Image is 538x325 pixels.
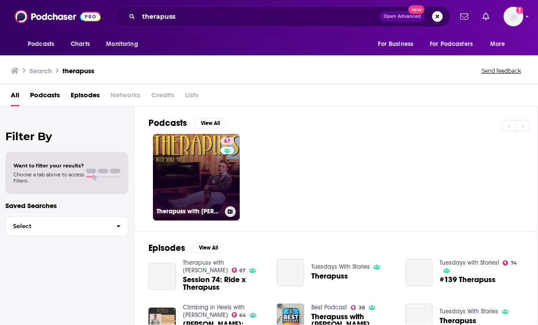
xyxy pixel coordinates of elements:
span: Networks [110,88,140,106]
a: Session 74: Ride x Therapuss [148,263,176,290]
a: Tuesdays With Stories [311,263,370,271]
a: #139 Therapuss [406,259,433,286]
a: Episodes [71,88,100,106]
a: EpisodesView All [148,242,225,254]
a: Therapuss [277,259,304,286]
a: Tuesdays With Stories [440,308,498,315]
span: Charts [71,38,90,50]
a: Therapuss with Jake Shane [183,259,228,274]
span: Open Advanced [384,14,421,19]
button: View All [192,242,225,253]
a: Podcasts [30,88,60,106]
a: Show notifications dropdown [479,9,493,24]
h2: Filter By [5,130,128,143]
span: 67 [224,137,230,146]
span: Monitoring [106,38,138,50]
a: Best Podcast [311,304,347,311]
button: Send feedback [479,67,524,75]
img: Podchaser - Follow, Share and Rate Podcasts [15,8,101,25]
a: 67Therapuss with [PERSON_NAME] [153,134,240,221]
span: Podcasts [28,38,54,50]
span: 38 [359,306,365,310]
div: Search podcasts, credits, & more... [114,6,450,27]
button: View All [194,118,226,129]
a: #139 Therapuss [440,276,496,283]
span: Logged in as alignPR [504,7,523,26]
h3: Therapuss with [PERSON_NAME] [157,208,221,215]
h3: therapuss [63,67,94,75]
button: Open AdvancedNew [380,11,425,22]
a: Show notifications dropdown [457,9,472,24]
a: 67 [220,137,234,145]
button: open menu [21,36,66,53]
span: Choose a tab above to access filters. [13,171,84,184]
svg: Add a profile image [516,7,523,14]
button: open menu [372,36,424,53]
a: Therapuss [311,272,348,280]
a: All [11,88,19,106]
button: open menu [484,36,517,53]
a: Therapuss [440,317,476,325]
span: 64 [239,313,246,317]
button: Select [5,216,128,236]
h2: Podcasts [148,117,187,129]
img: User Profile [504,7,523,26]
button: open menu [424,36,486,53]
span: For Business [378,38,413,50]
span: Want to filter your results? [13,162,84,169]
h2: Episodes [148,242,185,254]
span: 74 [511,261,517,265]
a: 64 [232,312,246,317]
a: Tuesdays with Stories! [440,259,499,267]
span: New [408,5,424,14]
a: Session 74: Ride x Therapuss [183,276,267,291]
span: More [490,38,505,50]
a: 67 [232,267,246,273]
input: Search podcasts, credits, & more... [139,9,380,24]
h3: Search [30,67,52,75]
span: For Podcasters [430,38,473,50]
a: Charts [65,36,95,53]
a: 74 [503,260,517,266]
a: PodcastsView All [148,117,226,129]
button: open menu [100,36,149,53]
span: Lists [185,88,199,106]
span: Credits [151,88,174,106]
span: 67 [239,269,246,273]
button: Show profile menu [504,7,523,26]
p: Saved Searches [5,201,128,210]
span: Select [6,223,109,229]
a: Climbing in Heels with Rachel Zoe [183,304,245,319]
a: 38 [351,305,365,310]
